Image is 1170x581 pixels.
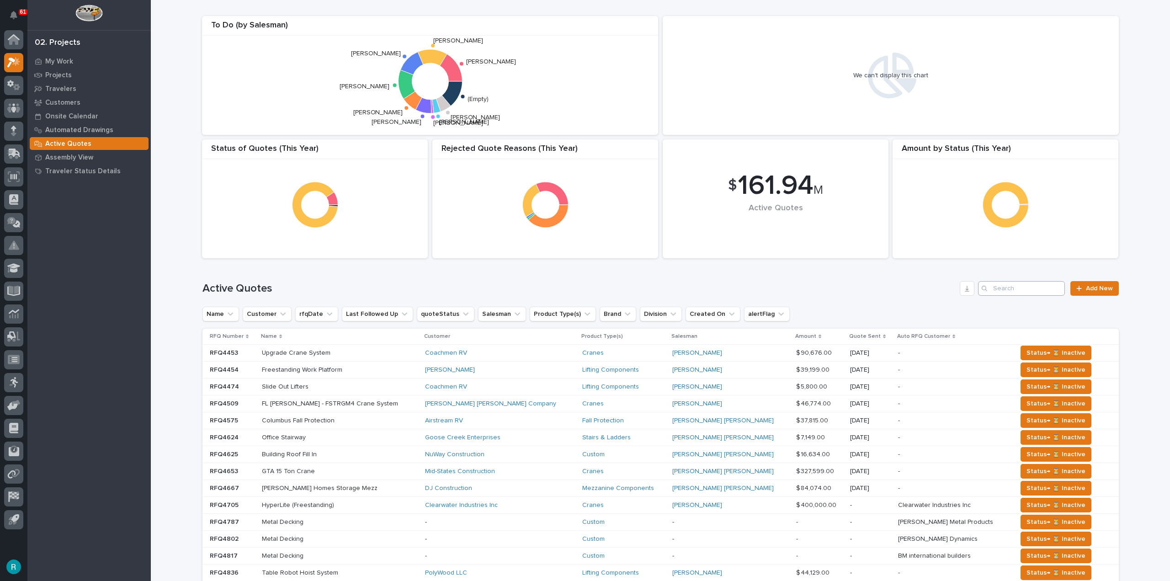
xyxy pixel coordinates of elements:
a: Cranes [582,400,604,408]
text: [PERSON_NAME] [353,109,403,116]
a: Goose Creek Enterprises [425,434,500,442]
p: $ 327,599.00 [796,466,836,475]
p: Columbus Fall Protection [262,415,336,425]
span: Status→ ⏳ Inactive [1026,466,1085,477]
a: Fall Protection [582,417,624,425]
p: RFQ4454 [210,364,240,374]
a: Projects [27,68,151,82]
p: - [898,415,902,425]
tr: RFQ4453RFQ4453 Upgrade Crane SystemUpgrade Crane System Coachmen RV Cranes [PERSON_NAME] $ 90,676... [202,345,1119,362]
p: - [850,569,891,577]
button: Status→ ⏳ Inactive [1021,430,1091,445]
p: Metal Decking [262,550,305,560]
p: [DATE] [850,468,891,475]
p: My Work [45,58,73,66]
p: - [898,347,902,357]
p: Traveler Status Details [45,167,121,176]
button: Status→ ⏳ Inactive [1021,413,1091,428]
p: [DATE] [850,383,891,391]
a: [PERSON_NAME] [672,366,722,374]
span: Status→ ⏳ Inactive [1026,550,1085,561]
button: Status→ ⏳ Inactive [1021,396,1091,411]
a: [PERSON_NAME] [672,400,722,408]
p: Assembly View [45,154,93,162]
button: Status→ ⏳ Inactive [1021,532,1091,546]
p: Clearwater Industries Inc [898,500,973,509]
a: [PERSON_NAME] [PERSON_NAME] Company [425,400,556,408]
text: [PERSON_NAME] [433,37,483,44]
div: Rejected Quote Reasons (This Year) [432,144,658,159]
p: RFQ4653 [210,466,240,475]
p: Travelers [45,85,76,93]
div: Search [978,281,1065,296]
button: Status→ ⏳ Inactive [1021,447,1091,462]
tr: RFQ4802RFQ4802 Metal DeckingMetal Decking -Custom --- -[PERSON_NAME] Dynamics[PERSON_NAME] Dynami... [202,531,1119,548]
div: 02. Projects [35,38,80,48]
a: Custom [582,518,605,526]
span: Status→ ⏳ Inactive [1026,415,1085,426]
p: Metal Decking [262,533,305,543]
tr: RFQ4787RFQ4787 Metal DeckingMetal Decking -Custom --- -[PERSON_NAME] Metal Products[PERSON_NAME] ... [202,514,1119,531]
a: [PERSON_NAME] [672,501,722,509]
button: Division [640,307,682,321]
a: [PERSON_NAME] [425,366,475,374]
p: [DATE] [850,451,891,458]
text: [PERSON_NAME] [340,83,389,89]
span: 161.94 [738,172,814,200]
p: - [672,552,789,560]
a: Travelers [27,82,151,96]
a: Custom [582,552,605,560]
tr: RFQ4454RFQ4454 Freestanding Work PlatformFreestanding Work Platform [PERSON_NAME] Lifting Compone... [202,362,1119,378]
tr: RFQ4817RFQ4817 Metal DeckingMetal Decking -Custom --- -BM international buildersBM international ... [202,548,1119,565]
p: HyperLite (Freestanding) [262,500,336,509]
a: Custom [582,535,605,543]
div: Amount by Status (This Year) [893,144,1118,159]
button: Status→ ⏳ Inactive [1021,362,1091,377]
p: [PERSON_NAME] Metal Products [898,517,995,526]
p: - [850,535,891,543]
span: Status→ ⏳ Inactive [1026,398,1085,409]
div: To Do (by Salesman) [202,21,658,36]
p: - [796,517,800,526]
a: Stairs & Ladders [582,434,631,442]
p: Table Robot Hoist System [262,567,340,577]
a: Customers [27,96,151,109]
span: $ [728,177,737,194]
p: $ 16,634.00 [796,449,832,458]
img: Workspace Logo [75,5,102,21]
a: DJ Construction [425,485,472,492]
button: Status→ ⏳ Inactive [1021,464,1091,479]
p: RFQ4705 [210,500,240,509]
tr: RFQ4509RFQ4509 FL [PERSON_NAME] - FSTRGM4 Crane SystemFL [PERSON_NAME] - FSTRGM4 Crane System [PE... [202,395,1119,412]
p: - [672,518,789,526]
p: RFQ4624 [210,432,240,442]
p: [DATE] [850,485,891,492]
p: Projects [45,71,72,80]
p: RFQ4575 [210,415,240,425]
p: RFQ4667 [210,483,241,492]
p: Customers [45,99,80,107]
a: [PERSON_NAME] [672,349,722,357]
button: Status→ ⏳ Inactive [1021,481,1091,496]
p: RFQ4474 [210,381,241,391]
button: Status→ ⏳ Inactive [1021,565,1091,580]
button: Brand [600,307,636,321]
p: Auto RFQ Customer [897,331,950,341]
p: - [898,567,902,577]
div: Notifications61 [11,11,23,26]
p: Onsite Calendar [45,112,98,121]
tr: RFQ4625RFQ4625 Building Roof Fill InBuilding Roof Fill In NuWay Construction Custom [PERSON_NAME]... [202,446,1119,463]
a: [PERSON_NAME] [PERSON_NAME] [672,417,774,425]
button: Created On [686,307,740,321]
p: - [425,518,575,526]
div: We can't display this chart [853,72,928,80]
span: Status→ ⏳ Inactive [1026,483,1085,494]
text: [PERSON_NAME] [439,118,489,125]
tr: RFQ4653RFQ4653 GTA 15 Ton CraneGTA 15 Ton Crane Mid-States Construction Cranes [PERSON_NAME] [PER... [202,463,1119,480]
a: Mezzanine Components [582,485,654,492]
button: quoteStatus [417,307,474,321]
p: 61 [20,9,26,15]
a: Cranes [582,349,604,357]
p: Active Quotes [45,140,91,148]
p: - [796,550,800,560]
